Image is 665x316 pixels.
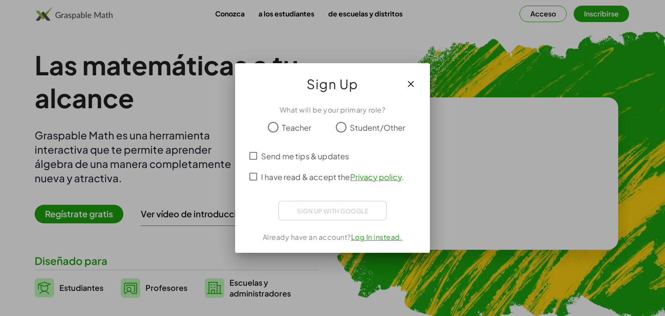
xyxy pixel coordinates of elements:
a: Privacy policy [350,172,402,182]
div: What will be your primary role? [245,105,420,115]
div: Already have an account? [245,232,420,242]
span: Student/Other [350,122,406,133]
a: Log In instead. [351,232,403,242]
span: Send me tips & updates [261,150,349,162]
span: Sign Up [307,74,358,94]
span: Teacher [282,122,311,133]
span: I have read & accept the . [261,171,404,183]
